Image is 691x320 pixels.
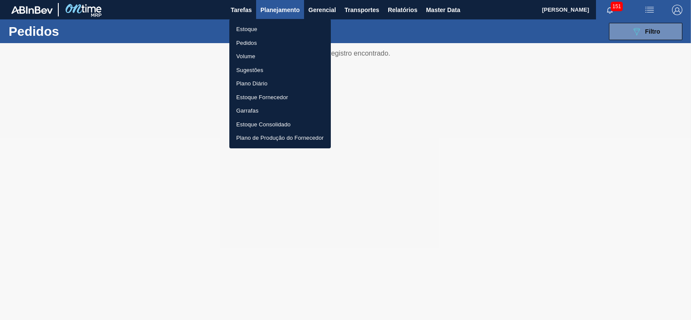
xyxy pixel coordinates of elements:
a: Volume [229,50,331,63]
a: Plano de Produção do Fornecedor [229,131,331,145]
a: Plano Diário [229,77,331,91]
a: Estoque Consolidado [229,118,331,132]
a: Sugestões [229,63,331,77]
a: Pedidos [229,36,331,50]
a: Estoque Fornecedor [229,91,331,104]
a: Estoque [229,22,331,36]
a: Garrafas [229,104,331,118]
